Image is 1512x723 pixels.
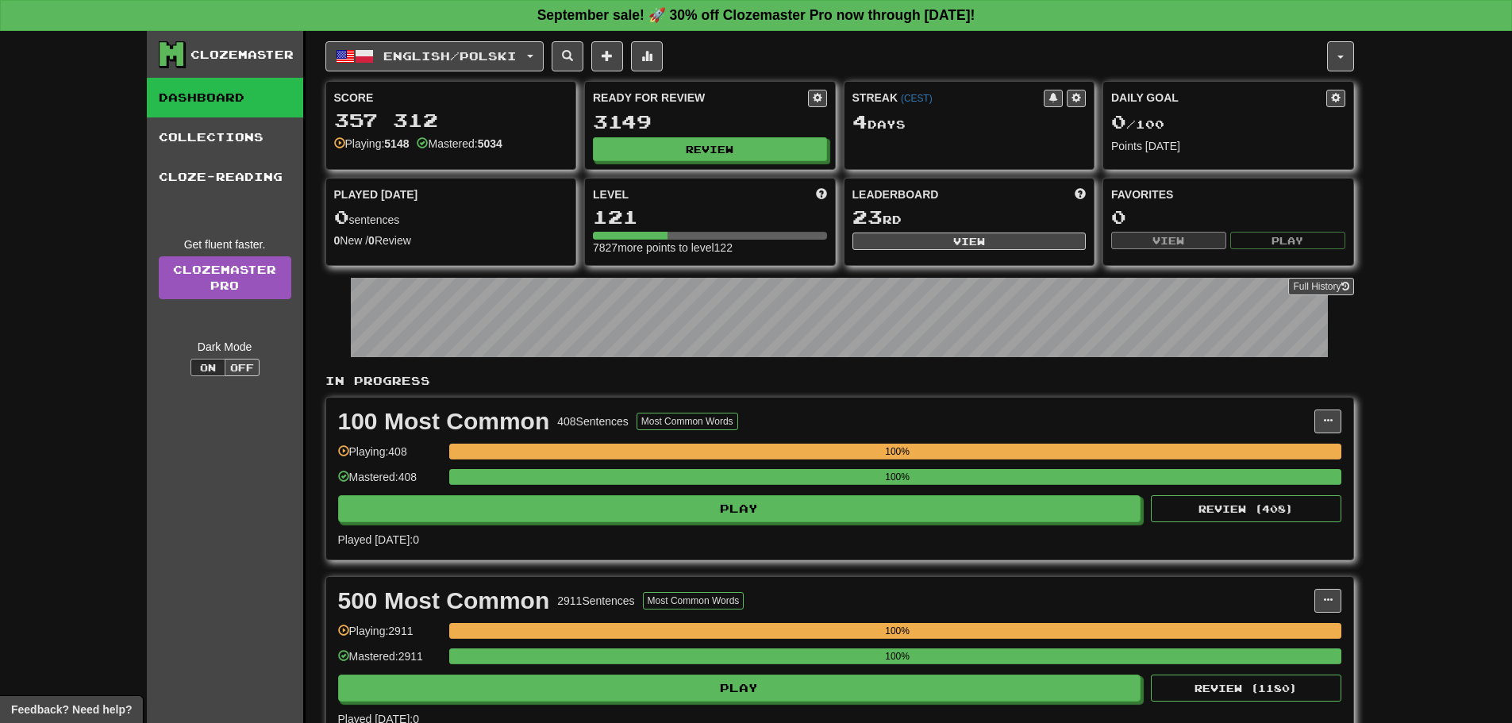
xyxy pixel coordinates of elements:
div: 100% [454,623,1341,639]
div: Favorites [1111,187,1345,202]
strong: 0 [368,234,375,247]
span: Open feedback widget [11,702,132,717]
a: Dashboard [147,78,303,117]
button: Off [225,359,260,376]
button: On [190,359,225,376]
div: Clozemaster [190,47,294,63]
span: / 100 [1111,117,1164,131]
div: 2911 Sentences [557,593,634,609]
div: Dark Mode [159,339,291,355]
span: Leaderboard [852,187,939,202]
span: 0 [1111,110,1126,133]
div: Mastered: 2911 [338,648,441,675]
div: 100% [454,444,1341,460]
a: ClozemasterPro [159,256,291,299]
button: Review (408) [1151,495,1341,522]
div: 100% [454,469,1341,485]
div: 121 [593,207,827,227]
div: Get fluent faster. [159,237,291,252]
div: 357 312 [334,110,568,130]
div: 0 [1111,207,1345,227]
a: Collections [147,117,303,157]
div: 500 Most Common [338,589,550,613]
div: Streak [852,90,1045,106]
div: Points [DATE] [1111,138,1345,154]
div: 408 Sentences [557,413,629,429]
button: Play [338,495,1141,522]
button: Full History [1288,278,1353,295]
div: sentences [334,207,568,228]
span: 23 [852,206,883,228]
button: Search sentences [552,41,583,71]
strong: September sale! 🚀 30% off Clozemaster Pro now through [DATE]! [537,7,975,23]
div: Daily Goal [1111,90,1326,107]
button: View [852,233,1087,250]
button: Most Common Words [643,592,744,610]
button: Most Common Words [637,413,738,430]
div: New / Review [334,233,568,248]
span: English / Polski [383,49,517,63]
strong: 0 [334,234,340,247]
div: Score [334,90,568,106]
span: Played [DATE]: 0 [338,533,419,546]
span: Score more points to level up [816,187,827,202]
button: Review [593,137,827,161]
div: 7827 more points to level 122 [593,240,827,256]
span: Played [DATE] [334,187,418,202]
button: Review (1180) [1151,675,1341,702]
span: 4 [852,110,868,133]
button: More stats [631,41,663,71]
div: Playing: 2911 [338,623,441,649]
div: Ready for Review [593,90,808,106]
div: Day s [852,112,1087,133]
span: 0 [334,206,349,228]
div: Playing: 408 [338,444,441,470]
div: 100% [454,648,1341,664]
strong: 5148 [384,137,409,150]
button: Add sentence to collection [591,41,623,71]
button: View [1111,232,1226,249]
span: Level [593,187,629,202]
strong: 5034 [478,137,502,150]
a: (CEST) [901,93,933,104]
p: In Progress [325,373,1354,389]
button: Play [1230,232,1345,249]
div: Playing: [334,136,410,152]
div: 100 Most Common [338,410,550,433]
div: Mastered: [417,136,502,152]
span: This week in points, UTC [1075,187,1086,202]
div: Mastered: 408 [338,469,441,495]
button: Play [338,675,1141,702]
button: English/Polski [325,41,544,71]
div: rd [852,207,1087,228]
a: Cloze-Reading [147,157,303,197]
div: 3149 [593,112,827,132]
